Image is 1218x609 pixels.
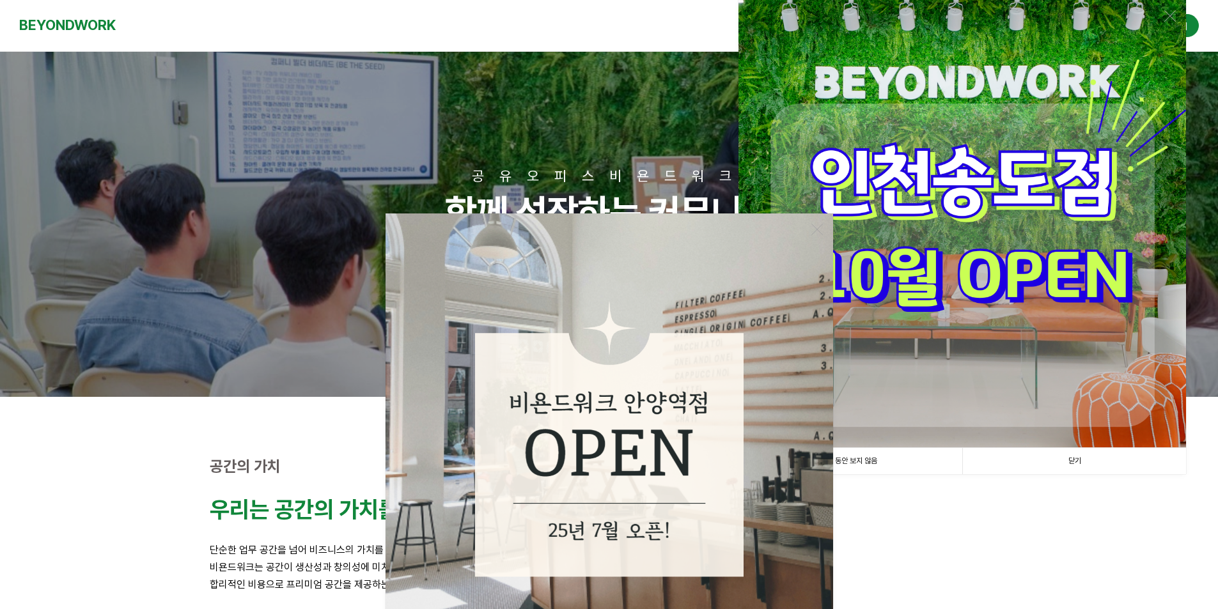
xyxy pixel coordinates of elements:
[738,448,962,474] a: 1일 동안 보지 않음
[210,541,1009,559] p: 단순한 업무 공간을 넘어 비즈니스의 가치를 높이는 영감의 공간을 만듭니다.
[210,457,281,475] strong: 공간의 가치
[962,448,1186,474] a: 닫기
[210,559,1009,576] p: 비욘드워크는 공간이 생산성과 창의성에 미치는 영향을 잘 알고 있습니다.
[210,496,488,523] strong: 우리는 공간의 가치를 높입니다.
[210,576,1009,593] p: 합리적인 비용으로 프리미엄 공간을 제공하는 것이 비욘드워크의 철학입니다.
[19,13,116,37] a: BEYONDWORK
